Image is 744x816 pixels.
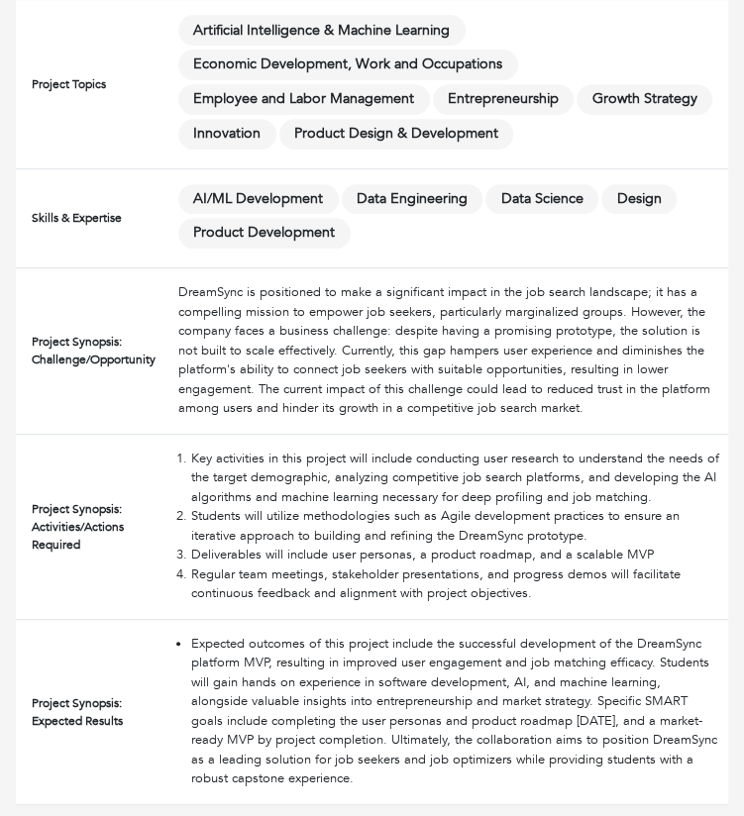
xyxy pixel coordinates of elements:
li: Deliverables will include user personas, a product roadmap, and a scalable MVP [191,546,720,565]
span: Economic Development, Work and Occupations [178,50,518,80]
span: Innovation [178,119,276,150]
span: Employee and Labor Management [178,84,430,115]
div: DreamSync is positioned to make a significant impact in the job search landscape; it has a compel... [178,283,720,419]
li: Expected outcomes of this project include the successful development of the DreamSync platform MV... [191,635,720,789]
span: Product Development [178,218,351,249]
span: AI/ML Development [178,184,339,215]
li: Regular team meetings, stakeholder presentations, and progress demos will facilitate continuous f... [191,565,720,604]
td: Project Synopsis: Activities/Actions Required [16,434,170,619]
span: Artificial Intelligence & Machine Learning [178,15,466,46]
span: Data Science [485,184,598,215]
span: Data Engineering [342,184,483,215]
td: Project Synopsis: Challenge/Opportunity [16,268,170,435]
li: Key activities in this project will include conducting user research to understand the needs of t... [191,450,720,508]
span: Product Design & Development [279,119,514,150]
td: Project Synopsis: Expected Results [16,619,170,804]
span: Growth Strategy [577,84,712,115]
span: Design [601,184,677,215]
li: Students will utilize methodologies such as Agile development practices to ensure an iterative ap... [191,507,720,546]
td: Skills & Expertise [16,168,170,268]
span: Entrepreneurship [433,84,575,115]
